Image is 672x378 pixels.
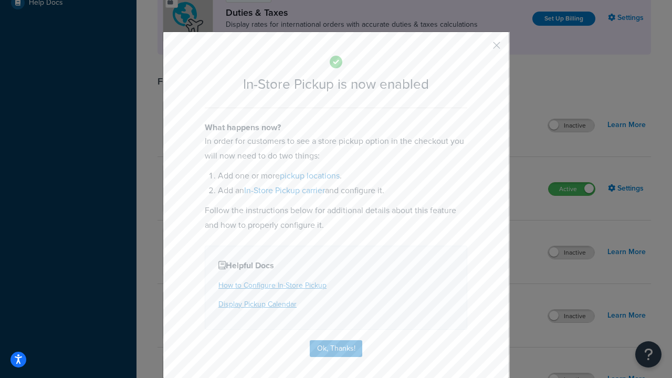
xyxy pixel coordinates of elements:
h2: In-Store Pickup is now enabled [205,77,467,92]
li: Add one or more . [218,169,467,183]
h4: Helpful Docs [218,259,454,272]
li: Add an and configure it. [218,183,467,198]
a: Display Pickup Calendar [218,299,297,310]
a: In-Store Pickup carrier [244,184,325,196]
p: In order for customers to see a store pickup option in the checkout you will now need to do two t... [205,134,467,163]
a: pickup locations [280,170,340,182]
button: Ok, Thanks! [310,340,362,357]
h4: What happens now? [205,121,467,134]
a: How to Configure In-Store Pickup [218,280,327,291]
p: Follow the instructions below for additional details about this feature and how to properly confi... [205,203,467,233]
